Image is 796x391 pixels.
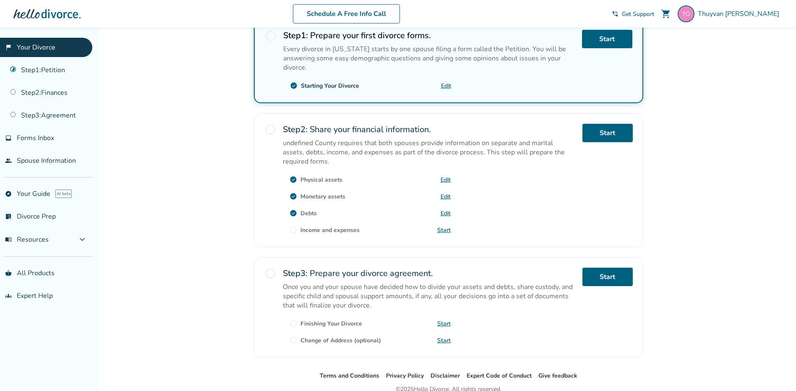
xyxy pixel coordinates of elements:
[441,209,451,217] a: Edit
[77,235,87,245] span: expand_more
[300,336,381,344] div: Change of Address (optional)
[264,124,276,136] span: radio_button_unchecked
[283,30,308,41] strong: Step 1 :
[5,44,12,51] span: flag_2
[386,372,424,380] a: Privacy Policy
[320,372,379,380] a: Terms and Conditions
[661,9,671,19] span: shopping_cart
[283,268,308,279] strong: Step 3 :
[301,82,359,90] div: Starting Your Divorce
[698,9,783,18] span: Thuyvan [PERSON_NAME]
[283,30,575,41] h2: Prepare your first divorce forms.
[290,176,297,183] span: check_circle
[5,235,49,244] span: Resources
[300,209,317,217] div: Debts
[582,268,633,286] a: Start
[55,190,72,198] span: AI beta
[582,30,632,48] a: Start
[283,124,308,135] strong: Step 2 :
[265,30,277,42] span: radio_button_unchecked
[300,320,362,328] div: Finishing Your Divorce
[264,268,276,279] span: radio_button_unchecked
[437,336,451,344] a: Start
[5,213,12,220] span: list_alt_check
[283,138,576,166] p: undefined County requires that both spouses provide information on separate and marital assets, d...
[300,226,360,234] div: Income and expenses
[5,190,12,197] span: explore
[290,193,297,200] span: check_circle
[441,82,451,90] a: Edit
[283,268,576,279] h2: Prepare your divorce agreement.
[467,372,532,380] a: Expert Code of Conduct
[538,371,577,381] li: Give feedback
[17,133,54,143] span: Forms Inbox
[300,193,345,201] div: Monetary assets
[283,44,575,72] p: Every divorce in [US_STATE] starts by one spouse filing a form called the Petition. You will be a...
[622,10,654,18] span: Get Support
[290,336,297,344] span: radio_button_unchecked
[5,292,12,299] span: groups
[431,371,460,381] li: Disclaimer
[5,270,12,276] span: shopping_basket
[678,5,694,22] img: thuykotero@gmail.com
[290,82,298,89] span: check_circle
[441,193,451,201] a: Edit
[283,282,576,310] p: Once you and your spouse have decided how to divide your assets and debts, share custody, and spe...
[283,124,576,135] h2: Share your financial information.
[5,135,12,141] span: inbox
[5,236,12,243] span: menu_book
[290,209,297,217] span: check_circle
[437,320,451,328] a: Start
[300,176,342,184] div: Physical assets
[582,124,633,142] a: Start
[441,176,451,184] a: Edit
[612,10,654,18] a: phone_in_talkGet Support
[612,10,619,17] span: phone_in_talk
[290,320,297,327] span: radio_button_unchecked
[5,157,12,164] span: people
[290,226,297,234] span: radio_button_unchecked
[437,226,451,234] a: Start
[293,4,400,23] a: Schedule A Free Info Call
